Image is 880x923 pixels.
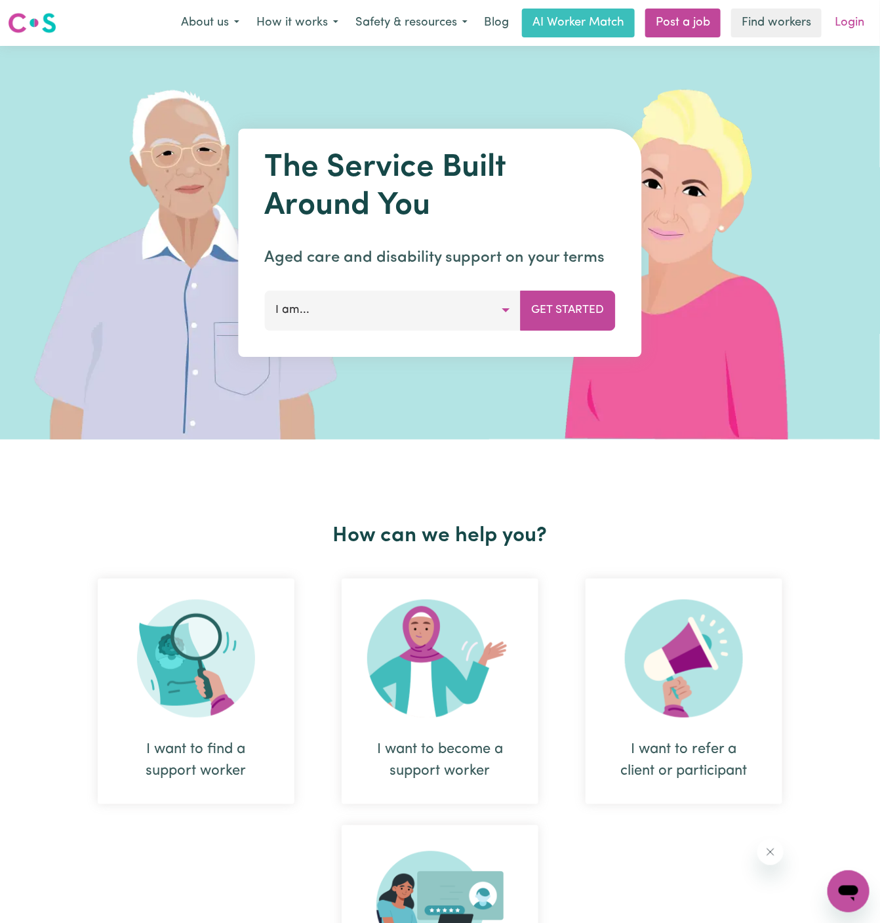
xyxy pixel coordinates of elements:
[172,9,248,37] button: About us
[522,9,635,37] a: AI Worker Match
[731,9,822,37] a: Find workers
[617,739,751,782] div: I want to refer a client or participant
[476,9,517,37] a: Blog
[757,839,784,865] iframe: Close message
[373,739,507,782] div: I want to become a support worker
[625,600,743,718] img: Refer
[347,9,476,37] button: Safety & resources
[74,523,806,548] h2: How can we help you?
[248,9,347,37] button: How it works
[342,579,538,804] div: I want to become a support worker
[827,9,872,37] a: Login
[586,579,782,804] div: I want to refer a client or participant
[645,9,721,37] a: Post a job
[8,11,56,35] img: Careseekers logo
[265,246,616,270] p: Aged care and disability support on your terms
[828,871,870,913] iframe: Button to launch messaging window
[265,150,616,225] h1: The Service Built Around You
[8,9,79,20] span: Need any help?
[521,291,616,330] button: Get Started
[129,739,263,782] div: I want to find a support worker
[137,600,255,718] img: Search
[8,8,56,38] a: Careseekers logo
[265,291,521,330] button: I am...
[367,600,513,718] img: Become Worker
[98,579,294,804] div: I want to find a support worker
